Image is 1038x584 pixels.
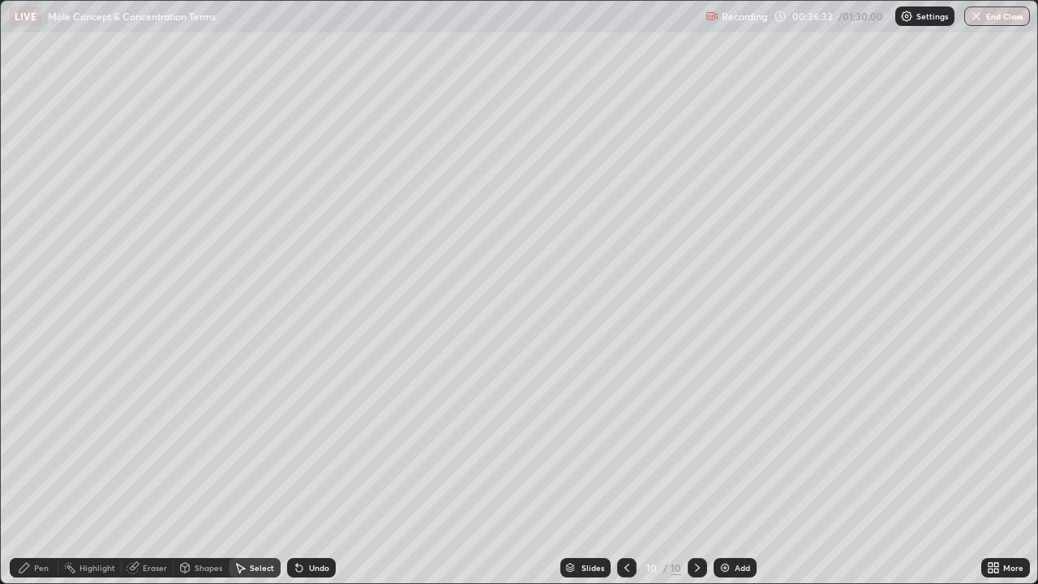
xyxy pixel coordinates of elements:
div: / [663,563,667,573]
p: LIVE [15,10,36,23]
img: add-slide-button [718,561,731,574]
div: 10 [643,563,659,573]
div: Highlight [79,564,115,572]
div: Select [250,564,274,572]
div: Slides [581,564,604,572]
div: Add [735,564,750,572]
div: Pen [34,564,49,572]
div: More [1003,564,1023,572]
button: End Class [964,6,1030,26]
div: Shapes [195,564,222,572]
div: 10 [671,560,681,575]
p: Recording [722,11,767,23]
p: Mole Concept & Concentration Terms [48,10,216,23]
div: Eraser [143,564,167,572]
p: Settings [916,12,948,20]
img: recording.375f2c34.svg [706,10,718,23]
img: class-settings-icons [900,10,913,23]
div: Undo [309,564,329,572]
img: end-class-cross [970,10,983,23]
